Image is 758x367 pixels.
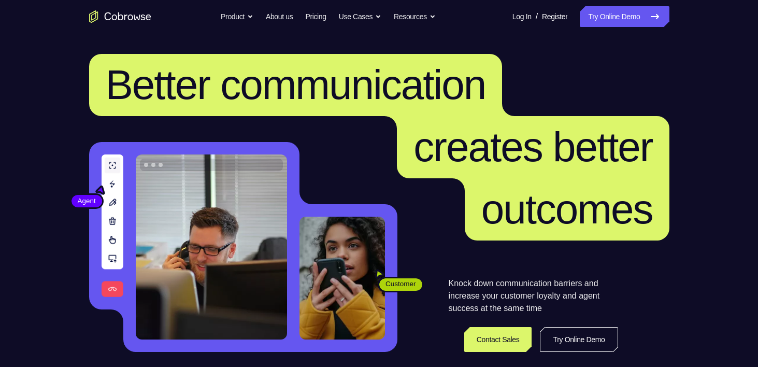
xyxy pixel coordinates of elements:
img: A customer support agent talking on the phone [136,154,287,340]
button: Resources [394,6,436,27]
a: Try Online Demo [580,6,669,27]
a: Log In [512,6,532,27]
span: outcomes [481,186,653,232]
a: Register [542,6,567,27]
p: Knock down communication barriers and increase your customer loyalty and agent success at the sam... [449,277,618,315]
span: Better communication [106,62,486,108]
button: Product [221,6,253,27]
a: Pricing [305,6,326,27]
a: Try Online Demo [540,327,618,352]
img: A customer holding their phone [299,217,385,340]
a: Go to the home page [89,10,151,23]
span: / [536,10,538,23]
button: Use Cases [339,6,381,27]
span: creates better [413,124,652,170]
a: Contact Sales [464,327,532,352]
a: About us [266,6,293,27]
